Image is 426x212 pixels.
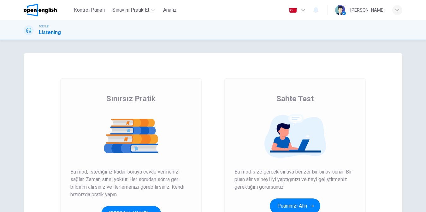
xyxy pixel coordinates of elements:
span: Sahte Test [276,94,314,104]
span: Analiz [163,6,177,14]
a: OpenEnglish logo [24,4,71,16]
span: TOEFL® [39,24,49,29]
button: Analiz [160,4,180,16]
span: Bu mod, istediğiniz kadar soruya cevap vermenizi sağlar. Zaman sınırı yoktur. Her sorudan sonra g... [70,168,192,198]
img: tr [289,8,297,13]
h1: Listening [39,29,61,36]
span: Sınavını Pratik Et [112,6,149,14]
img: Profile picture [335,5,345,15]
span: Kontrol Paneli [74,6,105,14]
span: Bu mod size gerçek sınava benzer bir sınav sunar. Bir puan alır ve neyi iyi yaptığınızı ve neyi g... [234,168,356,191]
button: Kontrol Paneli [71,4,107,16]
div: [PERSON_NAME] [350,6,385,14]
img: OpenEnglish logo [24,4,57,16]
button: Sınavını Pratik Et [110,4,157,16]
span: Sınırsız Pratik [106,94,156,104]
